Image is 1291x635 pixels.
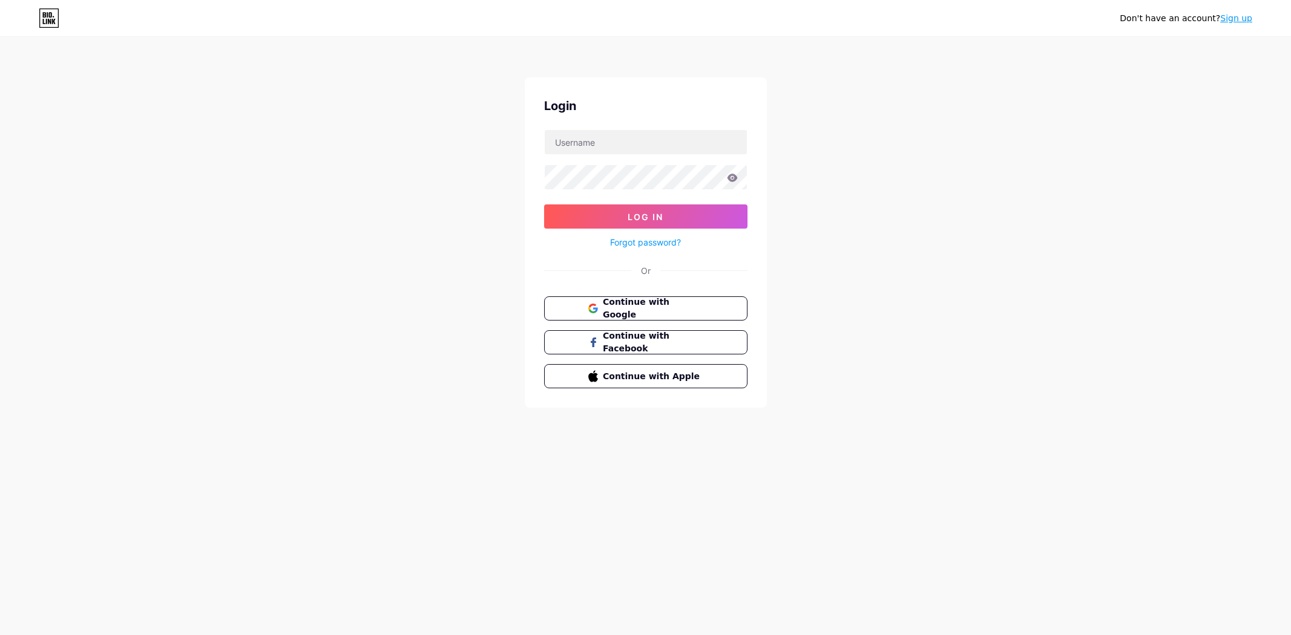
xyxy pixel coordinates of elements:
[544,330,747,354] button: Continue with Facebook
[603,370,703,383] span: Continue with Apple
[544,204,747,229] button: Log In
[1220,13,1252,23] a: Sign up
[641,264,651,277] div: Or
[545,130,747,154] input: Username
[1120,12,1252,25] div: Don't have an account?
[544,296,747,321] button: Continue with Google
[628,212,663,222] span: Log In
[610,236,681,249] a: Forgot password?
[544,97,747,115] div: Login
[603,296,703,321] span: Continue with Google
[603,330,703,355] span: Continue with Facebook
[544,364,747,388] button: Continue with Apple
